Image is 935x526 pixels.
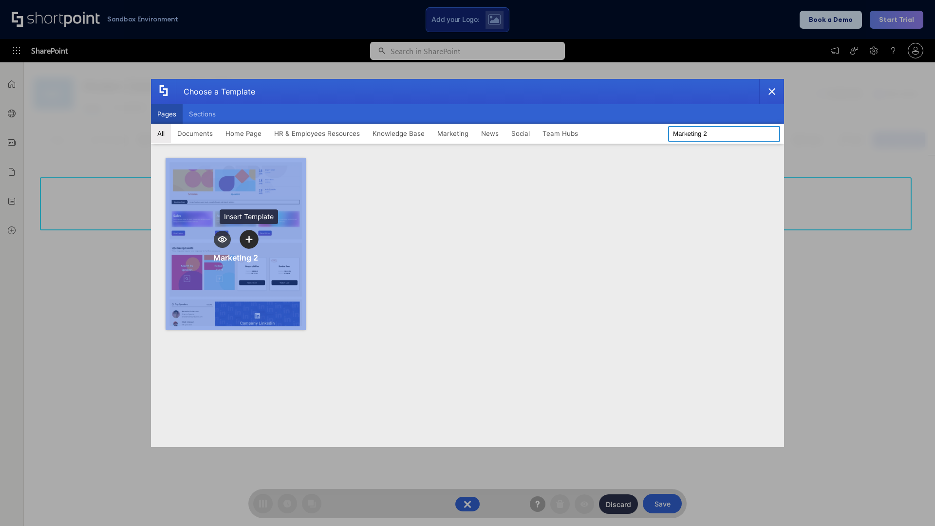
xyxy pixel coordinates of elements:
[151,124,171,143] button: All
[366,124,431,143] button: Knowledge Base
[151,104,183,124] button: Pages
[176,79,255,104] div: Choose a Template
[505,124,536,143] button: Social
[536,124,584,143] button: Team Hubs
[213,253,258,263] div: Marketing 2
[183,104,222,124] button: Sections
[886,479,935,526] iframe: Chat Widget
[151,79,784,447] div: template selector
[668,126,780,142] input: Search
[475,124,505,143] button: News
[431,124,475,143] button: Marketing
[171,124,219,143] button: Documents
[219,124,268,143] button: Home Page
[268,124,366,143] button: HR & Employees Resources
